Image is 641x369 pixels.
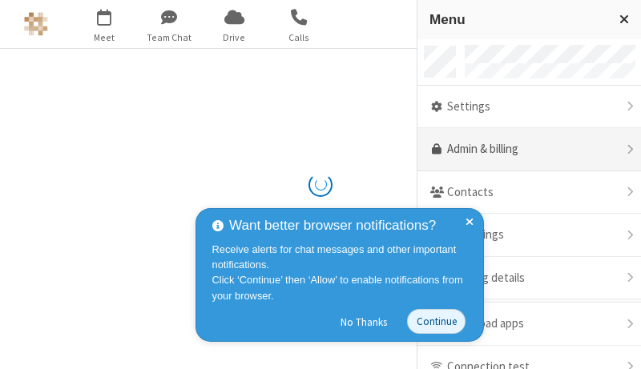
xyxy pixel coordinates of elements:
[269,30,329,45] span: Calls
[417,171,641,215] div: Contacts
[417,214,641,257] div: Recordings
[417,86,641,129] div: Settings
[229,215,436,236] span: Want better browser notifications?
[417,303,641,346] div: Download apps
[75,30,135,45] span: Meet
[139,30,200,45] span: Team Chat
[204,30,264,45] span: Drive
[407,309,466,334] button: Continue
[417,257,641,300] div: Meeting details
[212,242,472,303] div: Receive alerts for chat messages and other important notifications. Click ‘Continue’ then ‘Allow’...
[417,128,641,171] a: Admin & billing
[333,309,396,335] button: No Thanks
[24,12,48,36] img: Astra
[429,12,605,27] h3: Menu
